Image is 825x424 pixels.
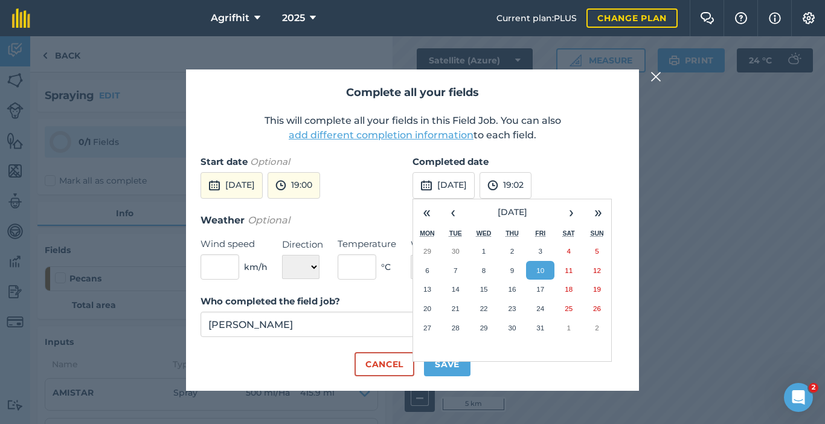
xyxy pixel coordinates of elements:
[567,247,570,255] abbr: October 4, 2025
[480,304,488,312] abbr: October 22, 2025
[590,230,603,237] abbr: Sunday
[567,324,570,332] abbr: November 1, 2025
[201,84,624,101] h2: Complete all your fields
[510,266,514,274] abbr: October 9, 2025
[536,285,544,293] abbr: October 17, 2025
[508,304,516,312] abbr: October 23, 2025
[441,299,470,318] button: October 21, 2025
[482,266,486,274] abbr: October 8, 2025
[412,172,475,199] button: [DATE]
[201,295,340,307] strong: Who completed the field job?
[440,199,466,226] button: ‹
[526,242,554,261] button: October 3, 2025
[498,318,527,338] button: October 30, 2025
[498,261,527,280] button: October 9, 2025
[425,266,429,274] abbr: October 6, 2025
[201,156,248,167] strong: Start date
[423,304,431,312] abbr: October 20, 2025
[526,280,554,299] button: October 17, 2025
[498,299,527,318] button: October 23, 2025
[413,261,441,280] button: October 6, 2025
[470,261,498,280] button: October 8, 2025
[211,11,249,25] span: Agrifhit
[565,304,573,312] abbr: October 25, 2025
[539,247,542,255] abbr: October 3, 2025
[411,237,470,252] label: Weather
[593,285,601,293] abbr: October 19, 2025
[420,230,435,237] abbr: Monday
[583,280,611,299] button: October 19, 2025
[508,324,516,332] abbr: October 30, 2025
[536,324,544,332] abbr: October 31, 2025
[583,299,611,318] button: October 26, 2025
[338,237,396,251] label: Temperature
[510,247,514,255] abbr: October 2, 2025
[506,230,519,237] abbr: Thursday
[595,324,599,332] abbr: November 2, 2025
[466,199,558,226] button: [DATE]
[452,324,460,332] abbr: October 28, 2025
[441,280,470,299] button: October 14, 2025
[593,304,601,312] abbr: October 26, 2025
[381,260,391,274] span: ° C
[536,266,544,274] abbr: October 10, 2025
[526,261,554,280] button: October 10, 2025
[470,299,498,318] button: October 22, 2025
[355,352,414,376] button: Cancel
[583,261,611,280] button: October 12, 2025
[809,383,818,393] span: 2
[526,318,554,338] button: October 31, 2025
[558,199,585,226] button: ›
[526,299,554,318] button: October 24, 2025
[554,299,583,318] button: October 25, 2025
[583,318,611,338] button: November 2, 2025
[268,172,320,199] button: 19:00
[452,247,460,255] abbr: September 30, 2025
[593,266,601,274] abbr: October 12, 2025
[700,12,714,24] img: Two speech bubbles overlapping with the left bubble in the forefront
[441,318,470,338] button: October 28, 2025
[565,266,573,274] abbr: October 11, 2025
[441,242,470,261] button: September 30, 2025
[282,237,323,252] label: Direction
[554,318,583,338] button: November 1, 2025
[275,178,286,193] img: svg+xml;base64,PD94bWwgdmVyc2lvbj0iMS4wIiBlbmNvZGluZz0idXRmLTgiPz4KPCEtLSBHZW5lcmF0b3I6IEFkb2JlIE...
[487,178,498,193] img: svg+xml;base64,PD94bWwgdmVyc2lvbj0iMS4wIiBlbmNvZGluZz0idXRmLTgiPz4KPCEtLSBHZW5lcmF0b3I6IEFkb2JlIE...
[508,285,516,293] abbr: October 16, 2025
[498,280,527,299] button: October 16, 2025
[289,128,473,143] button: add different completion information
[583,242,611,261] button: October 5, 2025
[480,172,531,199] button: 19:02
[423,285,431,293] abbr: October 13, 2025
[250,156,290,167] em: Optional
[201,114,624,143] p: This will complete all your fields in this Field Job. You can also to each field.
[208,178,220,193] img: svg+xml;base64,PD94bWwgdmVyc2lvbj0iMS4wIiBlbmNvZGluZz0idXRmLTgiPz4KPCEtLSBHZW5lcmF0b3I6IEFkb2JlIE...
[585,199,611,226] button: »
[535,230,545,237] abbr: Friday
[423,247,431,255] abbr: September 29, 2025
[498,207,527,217] span: [DATE]
[470,242,498,261] button: October 1, 2025
[12,8,30,28] img: fieldmargin Logo
[482,247,486,255] abbr: October 1, 2025
[563,230,575,237] abbr: Saturday
[413,280,441,299] button: October 13, 2025
[477,230,492,237] abbr: Wednesday
[441,261,470,280] button: October 7, 2025
[454,266,457,274] abbr: October 7, 2025
[452,285,460,293] abbr: October 14, 2025
[423,324,431,332] abbr: October 27, 2025
[554,280,583,299] button: October 18, 2025
[248,214,290,226] em: Optional
[470,280,498,299] button: October 15, 2025
[734,12,748,24] img: A question mark icon
[801,12,816,24] img: A cog icon
[244,260,268,274] span: km/h
[201,172,263,199] button: [DATE]
[536,304,544,312] abbr: October 24, 2025
[554,242,583,261] button: October 4, 2025
[595,247,599,255] abbr: October 5, 2025
[413,242,441,261] button: September 29, 2025
[424,352,470,376] button: Save
[554,261,583,280] button: October 11, 2025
